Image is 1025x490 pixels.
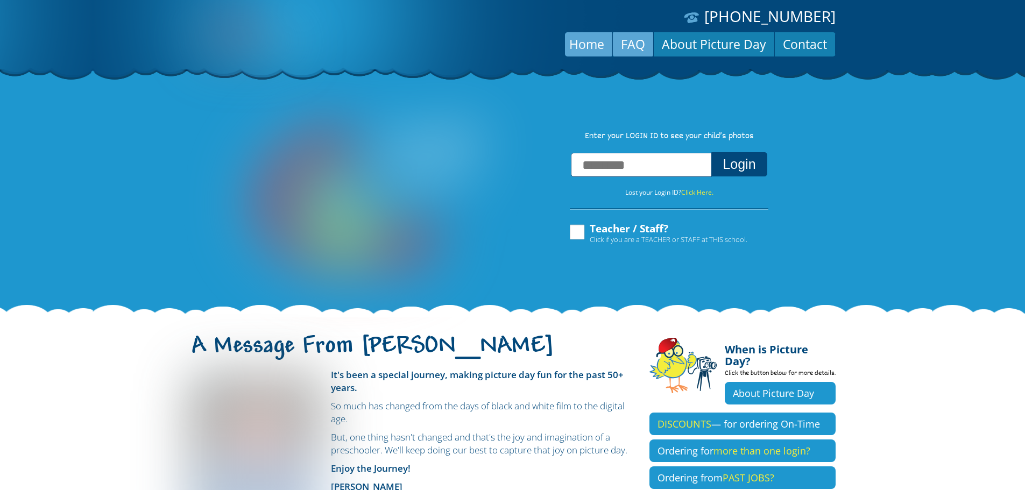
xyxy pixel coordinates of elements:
[723,471,774,484] span: PAST JOBS?
[704,6,836,26] a: [PHONE_NUMBER]
[775,31,835,57] a: Contact
[561,31,612,57] a: Home
[658,417,711,430] span: DISCOUNTS
[331,368,624,394] strong: It's been a special journey, making picture day fun for the past 50+ years.
[590,234,747,245] span: Click if you are a TEACHER or STAFF at THIS school.
[190,431,633,457] p: But, one thing hasn't changed and that's the joy and imagination of a preschooler. We'll keep doi...
[725,382,836,404] a: About Picture Day
[559,187,780,198] p: Lost your Login ID?
[613,31,653,57] a: FAQ
[649,413,836,435] a: DISCOUNTS— for ordering On-Time
[725,367,836,382] p: Click the button below for more details.
[725,337,836,367] h4: When is Picture Day?
[190,5,302,66] img: Dabbs Company
[649,439,836,462] a: Ordering formore than one login?
[190,342,633,364] h1: A Message From [PERSON_NAME]
[711,152,767,176] button: Login
[649,466,836,489] a: Ordering fromPAST JOBS?
[654,31,774,57] a: About Picture Day
[568,223,747,244] label: Teacher / Staff?
[331,462,411,474] strong: Enjoy the Journey!
[713,444,810,457] span: more than one login?
[190,400,633,425] p: So much has changed from the days of black and white film to the digital age.
[681,188,713,197] a: Click Here.
[214,89,489,315] img: Login Here
[559,131,780,143] p: Enter your LOGIN ID to see your child’s photos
